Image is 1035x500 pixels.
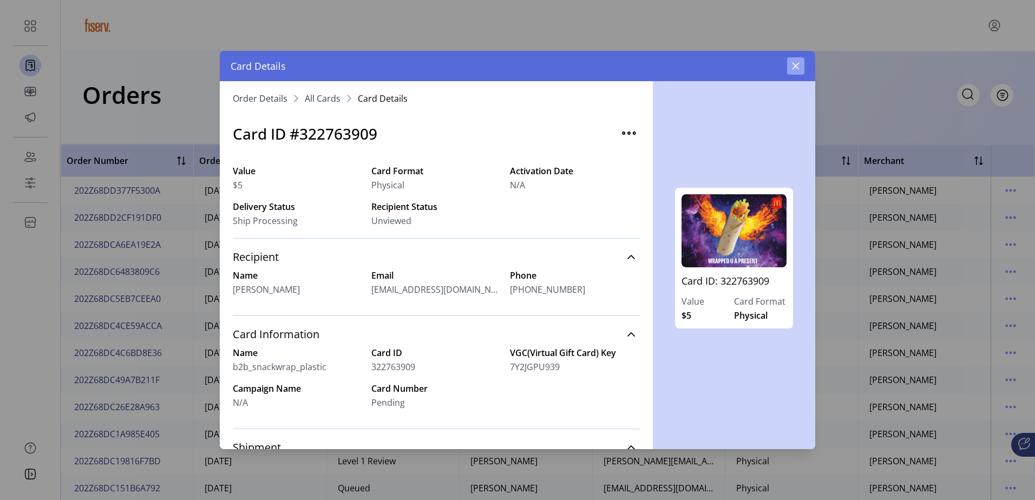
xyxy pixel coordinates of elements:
[371,214,411,227] span: Unviewed
[233,269,640,309] div: Recipient
[371,283,501,296] span: [EMAIL_ADDRESS][DOMAIN_NAME]
[233,269,363,282] label: Name
[233,329,319,340] span: Card Information
[371,346,501,359] label: Card ID
[371,179,404,192] span: Physical
[233,323,640,346] a: Card Information
[233,442,281,453] span: Shipment
[734,309,768,322] span: Physical
[233,122,377,145] h3: Card ID #322763909
[233,200,363,213] label: Delivery Status
[510,165,640,177] label: Activation Date
[371,165,501,177] label: Card Format
[233,382,363,395] label: Campaign Name
[682,194,787,267] img: b2b_snackwrap_plastic
[510,360,560,373] span: 7Y2JGPU939
[233,252,279,262] span: Recipient
[233,179,243,192] span: $5
[620,124,638,142] img: menu-additional-horizontal.svg
[734,295,787,308] label: Card Format
[682,309,691,322] span: $5
[682,295,734,308] label: Value
[305,94,340,103] a: All Cards
[371,200,501,213] label: Recipient Status
[510,283,585,296] span: [PHONE_NUMBER]
[233,346,363,359] label: Name
[231,59,286,74] span: Card Details
[233,346,640,422] div: Card Information
[233,283,300,296] span: [PERSON_NAME]
[371,269,501,282] label: Email
[233,436,640,459] a: Shipment
[233,214,298,227] span: Ship Processing
[233,396,248,409] span: N/A
[233,245,640,269] a: Recipient
[371,382,501,395] label: Card Number
[233,360,326,373] span: b2b_snackwrap_plastic
[371,360,415,373] span: 322763909
[682,274,787,295] a: Card ID: 322763909
[510,179,525,192] span: N/A
[358,94,408,103] span: Card Details
[233,165,363,177] label: Value
[510,346,640,359] label: VGC(Virtual Gift Card) Key
[371,396,405,409] span: Pending
[233,94,287,103] a: Order Details
[510,269,640,282] label: Phone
